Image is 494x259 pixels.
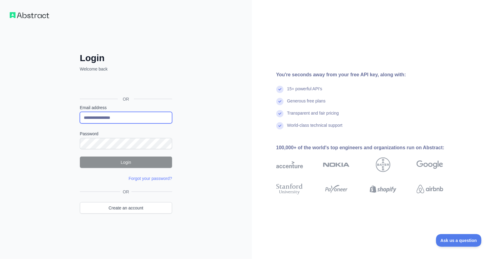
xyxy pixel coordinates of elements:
p: Welcome back [80,66,172,72]
iframe: Toggle Customer Support [436,234,482,247]
span: OR [118,96,134,102]
label: Password [80,131,172,137]
img: check mark [276,110,284,117]
label: Email address [80,105,172,111]
img: stanford university [276,182,303,196]
img: check mark [276,98,284,105]
div: You're seconds away from your free API key, along with: [276,71,463,78]
img: check mark [276,86,284,93]
h2: Login [80,53,172,64]
img: airbnb [417,182,443,196]
img: google [417,157,443,172]
img: shopify [370,182,397,196]
img: payoneer [323,182,350,196]
img: nokia [323,157,350,172]
a: Create an account [80,202,172,214]
div: Transparent and fair pricing [287,110,339,122]
div: 100,000+ of the world's top engineers and organizations run on Abstract: [276,144,463,151]
span: OR [120,189,131,195]
img: Workflow [10,12,49,18]
button: Login [80,157,172,168]
iframe: Sign in with Google Button [77,79,174,92]
img: check mark [276,122,284,129]
div: World-class technical support [287,122,343,134]
div: 15+ powerful API's [287,86,322,98]
a: Forgot your password? [129,176,172,181]
img: accenture [276,157,303,172]
div: Generous free plans [287,98,326,110]
img: bayer [376,157,390,172]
